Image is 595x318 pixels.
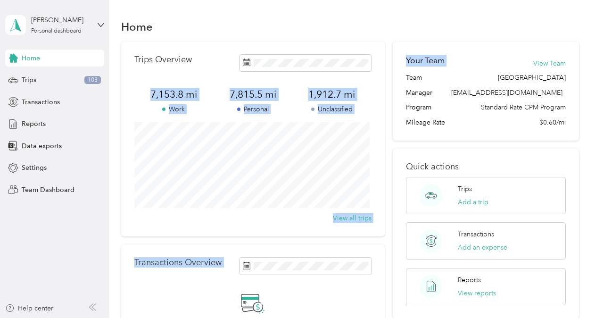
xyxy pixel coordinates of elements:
span: Transactions [22,97,60,107]
span: Manager [406,88,432,98]
span: [GEOGRAPHIC_DATA] [498,73,566,83]
button: View reports [458,288,496,298]
p: Transactions [458,229,494,239]
p: Unclassified [292,104,372,114]
p: Quick actions [406,162,565,172]
button: Help center [5,303,53,313]
p: Transactions Overview [134,258,222,268]
button: Add a trip [458,197,488,207]
span: Standard Rate CPM Program [481,102,566,112]
span: Team Dashboard [22,185,74,195]
span: Reports [22,119,46,129]
span: 1,912.7 mi [292,88,372,101]
p: Work [134,104,214,114]
div: [PERSON_NAME] [31,15,90,25]
span: Trips [22,75,36,85]
p: Trips [458,184,472,194]
button: View Team [533,59,566,68]
span: Program [406,102,431,112]
p: Personal [213,104,292,114]
span: Settings [22,163,47,173]
span: Mileage Rate [406,117,445,127]
h1: Home [121,22,153,32]
iframe: Everlance-gr Chat Button Frame [542,265,595,318]
span: 7,815.5 mi [213,88,292,101]
h2: Your Team [406,55,445,67]
p: Reports [458,275,481,285]
span: Team [406,73,422,83]
div: Personal dashboard [31,28,82,34]
p: Trips Overview [134,55,192,65]
span: Home [22,53,40,63]
span: 103 [84,76,101,84]
span: 7,153.8 mi [134,88,214,101]
span: Data exports [22,141,62,151]
button: View all trips [333,213,372,223]
span: [EMAIL_ADDRESS][DOMAIN_NAME] [451,89,562,97]
span: $0.60/mi [539,117,566,127]
button: Add an expense [458,243,507,252]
